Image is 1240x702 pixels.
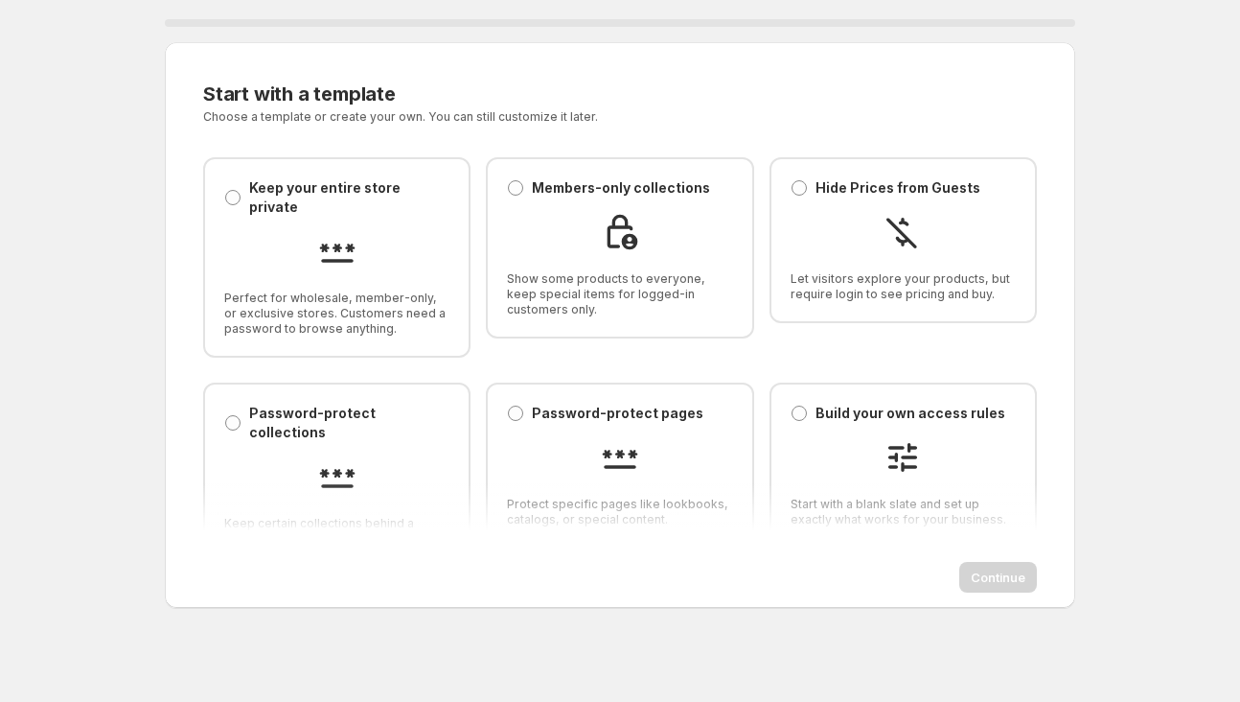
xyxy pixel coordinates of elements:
[224,516,449,562] span: Keep certain collections behind a password while the rest of your store is open.
[601,438,639,477] img: Password-protect pages
[532,404,703,423] p: Password-protect pages
[507,271,732,317] span: Show some products to everyone, keep special items for logged-in customers only.
[318,457,356,496] img: Password-protect collections
[884,213,922,251] img: Hide Prices from Guests
[791,497,1016,527] span: Start with a blank slate and set up exactly what works for your business.
[532,178,710,198] p: Members-only collections
[203,82,396,105] span: Start with a template
[815,178,980,198] p: Hide Prices from Guests
[224,291,449,337] span: Perfect for wholesale, member-only, or exclusive stores. Customers need a password to browse anyt...
[601,213,639,251] img: Members-only collections
[318,232,356,270] img: Keep your entire store private
[815,404,1005,423] p: Build your own access rules
[249,178,449,217] p: Keep your entire store private
[203,109,810,125] p: Choose a template or create your own. You can still customize it later.
[249,404,449,442] p: Password-protect collections
[791,271,1016,302] span: Let visitors explore your products, but require login to see pricing and buy.
[507,497,732,527] span: Protect specific pages like lookbooks, catalogs, or special content.
[884,438,922,477] img: Build your own access rules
